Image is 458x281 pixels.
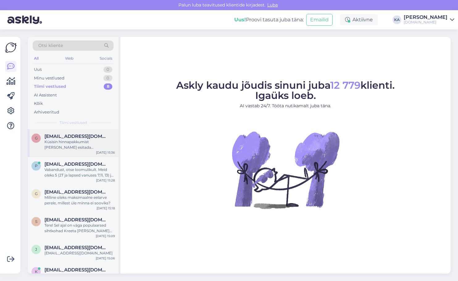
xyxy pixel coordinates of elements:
[34,66,42,73] div: Uus
[60,120,87,126] span: Tiimi vestlused
[103,66,112,73] div: 0
[34,75,65,81] div: Minu vestlused
[234,17,246,23] b: Uus!
[265,2,280,8] span: Luba
[35,136,38,140] span: G
[44,161,109,167] span: piret.joonas@gmail.com
[44,195,115,206] div: Milline oleks maksimaalne eelarve perele, millest üle minna ei sooviks?
[176,103,395,109] p: AI vastab 24/7. Tööta nutikamalt juba täna.
[104,83,112,90] div: 8
[34,109,59,115] div: Arhiveeritud
[35,219,37,224] span: s
[404,15,448,20] div: [PERSON_NAME]
[38,42,63,49] span: Otsi kliente
[96,234,115,238] div: [DATE] 15:09
[340,14,378,25] div: Aktiivne
[35,247,37,252] span: j
[97,206,115,211] div: [DATE] 15:18
[35,164,38,168] span: p
[34,100,43,107] div: Kõik
[393,15,401,24] div: KA
[96,178,115,183] div: [DATE] 15:28
[330,79,360,91] span: 12 779
[176,79,395,101] span: Askly kaudu jõudis sinuni juba klienti. Igaüks loeb.
[5,42,17,53] img: Askly Logo
[44,189,109,195] span: gretsikas@gmail.com
[96,150,115,155] div: [DATE] 15:36
[230,114,341,225] img: No Chat active
[96,256,115,261] div: [DATE] 15:06
[234,16,304,23] div: Proovi tasuta juba täna:
[44,267,109,273] span: kerlikaarik@hotmail.com
[44,223,115,234] div: Tere! Sel ajal on väga populaarsed sihtkohad Kreeta [PERSON_NAME][GEOGRAPHIC_DATA]. [PERSON_NAME]...
[35,191,38,196] span: g
[404,20,448,25] div: [DOMAIN_NAME]
[306,14,333,26] button: Emailid
[103,75,112,81] div: 0
[44,139,115,150] div: Küsisin hinnapakkumist [PERSON_NAME] esitada [PERSON_NAME]. See oleks 3000 kui pole sööke ja 3500...
[44,167,115,178] div: Vabandust, otse loomulikult. Meid oleks 5 (2T ja lapsed vanuses 7,11, 13) ja me sooviks kahte tub...
[34,92,57,98] div: AI Assistent
[404,15,454,25] a: [PERSON_NAME][DOMAIN_NAME]
[44,217,109,223] span: siimkaevats@icloud.com
[98,54,114,62] div: Socials
[33,54,40,62] div: All
[44,250,115,256] div: [EMAIL_ADDRESS][DOMAIN_NAME]
[35,269,38,274] span: k
[34,83,66,90] div: Tiimi vestlused
[64,54,75,62] div: Web
[44,245,109,250] span: jlepik442@gmail.com
[44,134,109,139] span: Gretsikas@gmail.com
